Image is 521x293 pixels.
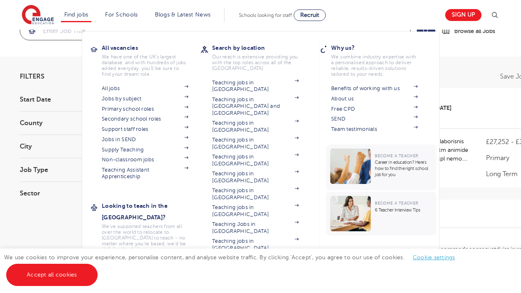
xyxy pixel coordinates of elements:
[102,156,188,163] a: Non-classroom jobs
[20,21,411,40] div: Submit
[20,120,110,126] h3: County
[212,54,299,71] p: Our reach is extensive providing you with the top roles across all of the [GEOGRAPHIC_DATA]
[212,42,311,71] a: Search by locationOur reach is extensive providing you with the top roles across all of the [GEOG...
[64,12,89,18] a: Find jobs
[102,42,201,77] a: All vacanciesWe have one of the UK's largest database. and with hundreds of jobs added everyday. ...
[331,106,418,112] a: Free CPD
[212,79,299,93] a: Teaching jobs in [GEOGRAPHIC_DATA]
[331,42,430,53] h3: Why us?
[6,264,98,286] a: Accept all cookies
[102,95,188,102] a: Jobs by subject
[102,42,201,53] h3: All vacancies
[212,170,299,184] a: Teaching jobs in [GEOGRAPHIC_DATA]
[445,9,481,21] a: Sign up
[300,12,319,18] span: Recruit
[212,204,299,218] a: Teaching jobs in [GEOGRAPHIC_DATA]
[413,254,455,260] a: Cookie settings
[102,106,188,112] a: Primary school roles
[331,116,418,122] a: SEND
[331,85,418,92] a: Benefits of working with us
[102,146,188,153] a: Supply Teaching
[326,192,438,235] a: Become a Teacher6 Teacher Interview Tips
[212,42,311,53] h3: Search by location
[212,221,299,235] a: Teaching Jobs in [GEOGRAPHIC_DATA]
[239,12,292,18] span: Schools looking for staff
[375,201,418,205] span: Become a Teacher
[212,120,299,133] a: Teaching jobs in [GEOGRAPHIC_DATA]
[102,116,188,122] a: Secondary school roles
[102,200,201,258] a: Looking to teach in the [GEOGRAPHIC_DATA]?We've supported teachers from all over the world to rel...
[326,144,438,190] a: Become a TeacherCareer in education? Here’s how to find the right school job for you
[20,190,110,197] h3: Sector
[331,42,430,77] a: Why us?We combine industry expertise with a personalised approach to deliver reliable, results-dr...
[20,96,110,103] h3: Start Date
[331,126,418,133] a: Team testimonials
[375,159,432,178] p: Career in education? Here’s how to find the right school job for you
[442,26,502,36] a: Browse all Jobs
[20,73,44,80] span: Filters
[102,126,188,133] a: Support staff roles
[212,187,299,201] a: Teaching jobs in [GEOGRAPHIC_DATA]
[212,153,299,167] a: Teaching jobs in [GEOGRAPHIC_DATA]
[294,9,326,21] a: Recruit
[155,12,211,18] a: Blogs & Latest News
[331,54,418,77] p: We combine industry expertise with a personalised approach to deliver reliable, results-driven so...
[20,143,110,150] h3: City
[375,207,432,213] p: 6 Teacher Interview Tips
[212,238,299,251] a: Teaching jobs in [GEOGRAPHIC_DATA]
[20,167,110,173] h3: Job Type
[212,96,299,116] a: Teaching jobs in [GEOGRAPHIC_DATA] and [GEOGRAPHIC_DATA]
[212,137,299,150] a: Teaching jobs in [GEOGRAPHIC_DATA]
[22,5,54,26] img: Engage Education
[4,254,463,278] span: We use cookies to improve your experience, personalise content, and analyse website traffic. By c...
[102,136,188,143] a: Jobs in SEND
[102,85,188,92] a: All jobs
[102,223,188,258] p: We've supported teachers from all over the world to relocate to [GEOGRAPHIC_DATA] to teach - no m...
[331,95,418,102] a: About us
[454,26,495,36] span: Browse all Jobs
[375,153,418,158] span: Become a Teacher
[102,54,188,77] p: We have one of the UK's largest database. and with hundreds of jobs added everyday. you'll be sur...
[102,167,188,180] a: Teaching Assistant Apprenticeship
[105,12,138,18] a: For Schools
[102,200,201,223] h3: Looking to teach in the [GEOGRAPHIC_DATA]?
